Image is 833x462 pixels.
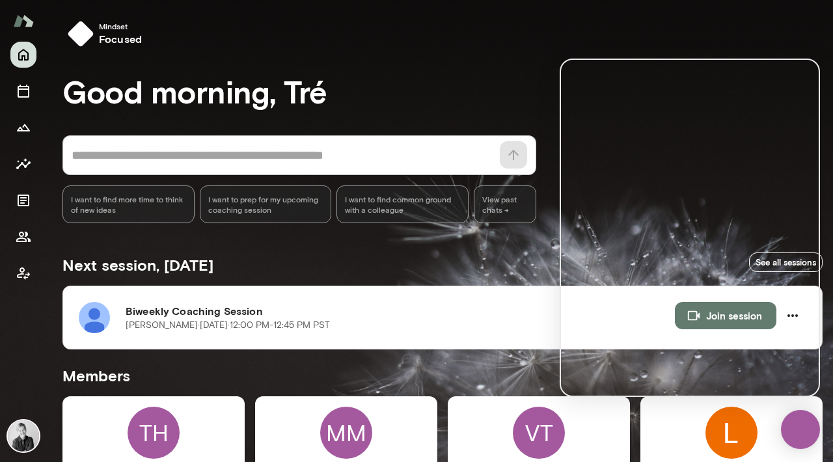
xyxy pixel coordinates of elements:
button: Growth Plan [10,115,36,141]
button: Sessions [10,78,36,104]
div: I want to find more time to think of new ideas [62,185,195,223]
span: I want to prep for my upcoming coaching session [208,194,323,215]
h3: Good morning, Tré [62,73,823,109]
div: TH [128,407,180,459]
img: Tré Wright [8,420,39,452]
button: Members [10,224,36,250]
div: VT [513,407,565,459]
span: Mindset [99,21,142,31]
div: MM [320,407,372,459]
button: Documents [10,187,36,213]
button: Insights [10,151,36,177]
h5: Next session, [DATE] [62,254,213,275]
img: mindset [68,21,94,47]
button: Mindsetfocused [62,16,152,52]
span: I want to find common ground with a colleague [345,194,460,215]
img: Mento [13,8,34,33]
span: View past chats -> [474,185,536,223]
p: [PERSON_NAME] · [DATE] · 12:00 PM-12:45 PM PST [126,319,330,332]
h6: Biweekly Coaching Session [126,303,675,319]
button: Home [10,42,36,68]
h6: focused [99,31,142,47]
img: Lyndsey French [705,407,758,459]
button: Client app [10,260,36,286]
span: I want to find more time to think of new ideas [71,194,186,215]
div: I want to prep for my upcoming coaching session [200,185,332,223]
h5: Members [62,365,823,386]
div: I want to find common ground with a colleague [336,185,469,223]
